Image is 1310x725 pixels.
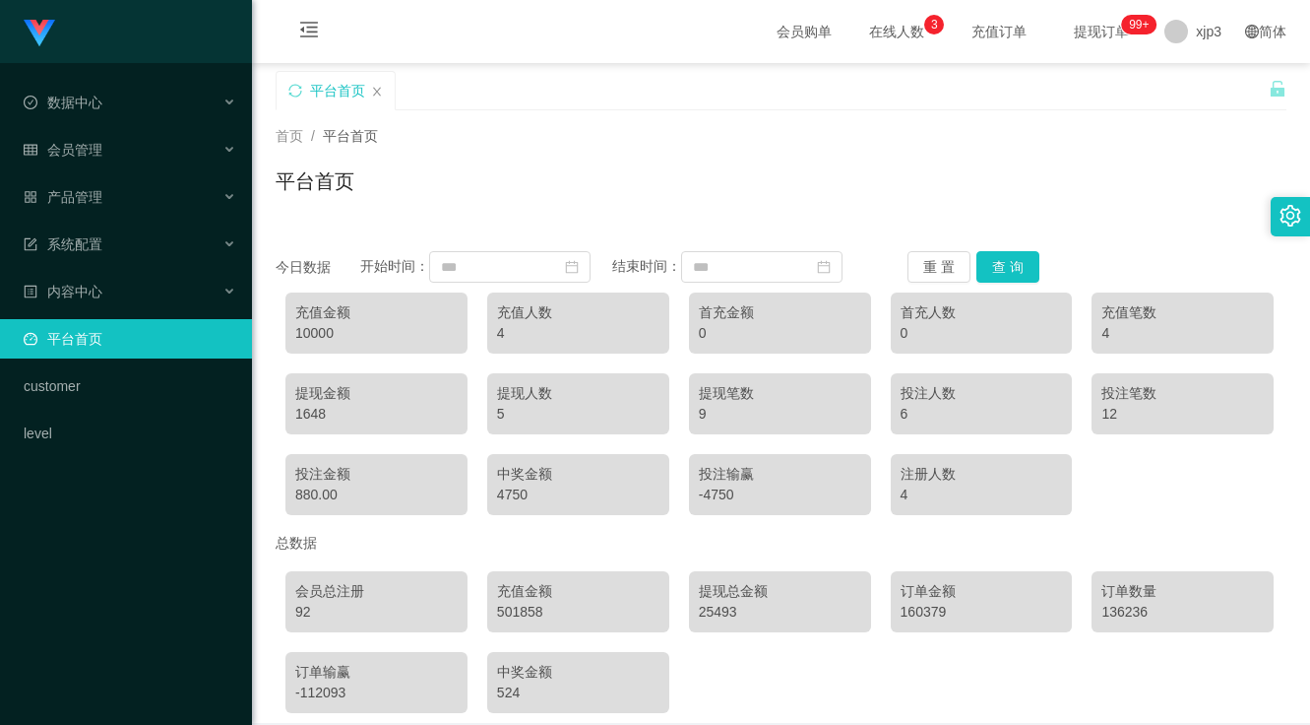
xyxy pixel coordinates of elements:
[699,581,861,602] div: 提现总金额
[295,302,458,323] div: 充值金额
[24,96,37,109] i: 图标: check-circle-o
[276,128,303,144] span: 首页
[612,258,681,274] span: 结束时间：
[295,485,458,505] div: 880.00
[924,15,944,34] sup: 3
[1064,25,1139,38] span: 提现订单
[699,302,861,323] div: 首充金额
[1101,383,1264,404] div: 投注笔数
[24,143,37,157] i: 图标: table
[24,284,102,299] span: 内容中心
[497,383,659,404] div: 提现人数
[901,383,1063,404] div: 投注人数
[901,485,1063,505] div: 4
[699,383,861,404] div: 提现笔数
[24,95,102,110] span: 数据中心
[24,237,37,251] i: 图标: form
[1101,581,1264,602] div: 订单数量
[1101,602,1264,623] div: 136236
[24,414,236,453] a: level
[497,662,659,683] div: 中奖金额
[699,464,861,485] div: 投注输赢
[24,189,102,205] span: 产品管理
[295,323,458,344] div: 10000
[497,602,659,623] div: 501858
[1101,323,1264,344] div: 4
[699,404,861,425] div: 9
[323,128,378,144] span: 平台首页
[901,302,1063,323] div: 首充人数
[24,319,236,359] a: 图标: dashboard平台首页
[311,128,315,144] span: /
[295,662,458,683] div: 订单输赢
[962,25,1036,38] span: 充值订单
[1101,404,1264,425] div: 12
[295,581,458,602] div: 会员总注册
[371,86,383,98] i: 图标: close
[24,20,55,47] img: logo.9652507e.png
[859,25,934,38] span: 在线人数
[1269,80,1286,98] i: 图标: unlock
[497,485,659,505] div: 4750
[295,602,458,623] div: 92
[310,72,365,109] div: 平台首页
[497,302,659,323] div: 充值人数
[295,404,458,425] div: 1648
[817,260,831,274] i: 图标: calendar
[276,257,360,278] div: 今日数据
[931,15,938,34] p: 3
[295,683,458,703] div: -112093
[901,404,1063,425] div: 6
[1245,25,1259,38] i: 图标: global
[699,602,861,623] div: 25493
[901,581,1063,602] div: 订单金额
[1279,205,1301,227] i: 图标: setting
[497,464,659,485] div: 中奖金额
[497,581,659,602] div: 充值金额
[295,464,458,485] div: 投注金额
[565,260,579,274] i: 图标: calendar
[976,251,1039,283] button: 查 询
[276,525,1286,561] div: 总数据
[24,190,37,204] i: 图标: appstore-o
[360,258,429,274] span: 开始时间：
[901,602,1063,623] div: 160379
[497,404,659,425] div: 5
[1121,15,1156,34] sup: 217
[276,1,343,64] i: 图标: menu-fold
[24,236,102,252] span: 系统配置
[497,323,659,344] div: 4
[901,323,1063,344] div: 0
[901,464,1063,485] div: 注册人数
[24,366,236,406] a: customer
[24,142,102,158] span: 会员管理
[1101,302,1264,323] div: 充值笔数
[699,323,861,344] div: 0
[24,285,37,298] i: 图标: profile
[276,166,354,196] h1: 平台首页
[699,485,861,505] div: -4750
[295,383,458,404] div: 提现金额
[288,84,302,98] i: 图标: sync
[497,683,659,703] div: 524
[907,251,970,283] button: 重 置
